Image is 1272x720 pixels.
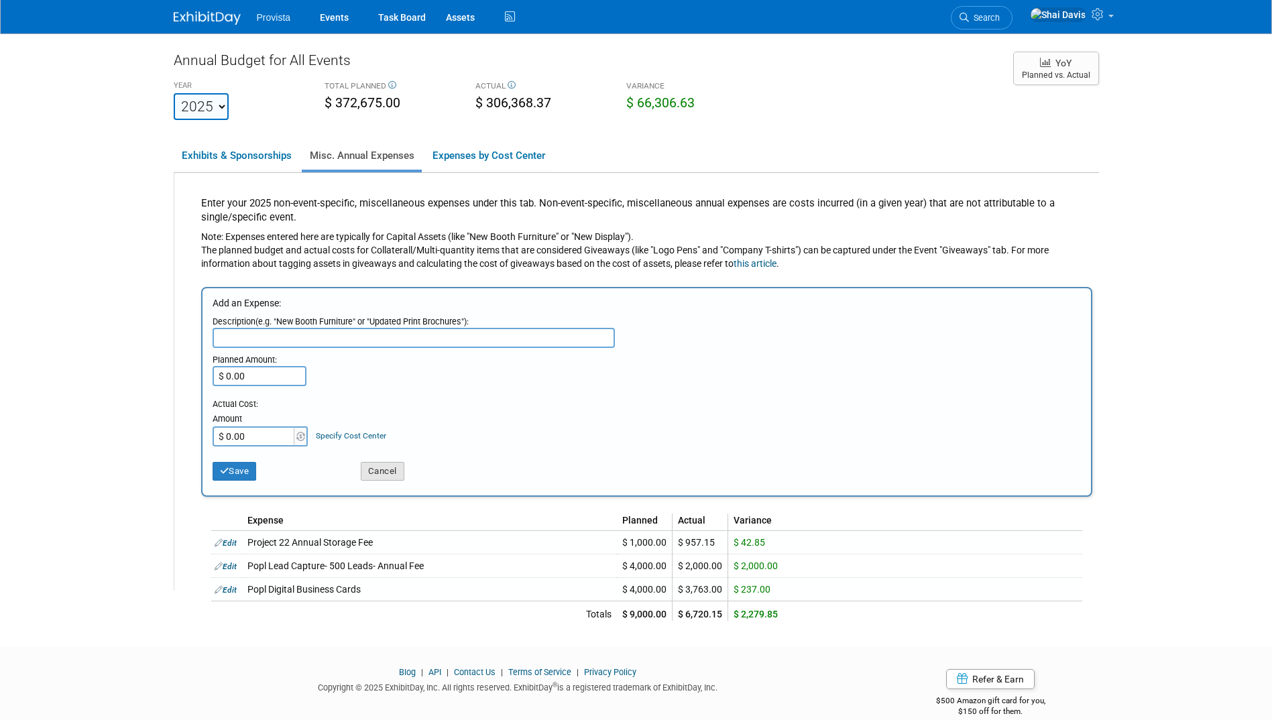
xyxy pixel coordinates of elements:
[213,413,310,426] div: Amount
[734,560,778,571] span: $ 2,000.00
[201,196,1092,225] div: Enter your 2025 non-event-specific, miscellaneous expenses under this tab. Non-event-specific, mi...
[302,141,422,170] a: Misc. Annual Expenses
[672,577,728,601] td: $ 3,763.00
[242,514,617,531] td: Expense
[498,667,506,677] span: |
[1030,7,1086,22] img: Shai Davis
[734,609,778,619] span: $ 2,279.85
[617,514,673,531] td: Planned
[734,537,765,548] span: $ 42.85
[242,601,617,621] td: Totals
[584,667,636,677] a: Privacy Policy
[174,11,241,25] img: ExhibitDay
[672,514,728,531] td: Actual
[213,386,1083,410] div: Actual Cost:
[213,462,257,481] button: Save
[882,706,1099,717] div: $150 off for them.
[617,554,673,577] td: $ 4,000.00
[174,141,299,170] a: Exhibits & Sponsorships
[728,514,1082,531] td: Variance
[475,80,606,94] div: ACTUAL
[617,577,673,601] td: $ 4,000.00
[734,258,776,269] a: this article
[617,530,673,554] td: $ 1,000.00
[969,13,1000,23] span: Search
[424,141,553,170] a: Expenses by Cost Center
[428,667,441,677] a: API
[508,667,571,677] a: Terms of Service
[626,95,695,111] span: $ 66,306.63
[626,80,757,94] div: VARIANCE
[882,686,1099,717] div: $500 Amazon gift card for you,
[1055,58,1072,68] span: YoY
[946,669,1035,689] a: Refer & Earn
[174,678,863,694] div: Copyright © 2025 ExhibitDay, Inc. All rights reserved. ExhibitDay is a registered trademark of Ex...
[617,601,673,621] td: $ 9,000.00
[325,80,455,94] div: TOTAL PLANNED
[672,530,728,554] td: $ 957.15
[672,601,728,621] td: $ 6,720.15
[443,667,452,677] span: |
[174,50,1000,77] div: Annual Budget for All Events
[174,80,304,93] div: YEAR
[672,554,728,577] td: $ 2,000.00
[257,12,291,23] span: Provista
[215,562,237,571] a: Edit
[418,667,426,677] span: |
[215,538,237,548] a: Edit
[734,584,770,595] span: $ 237.00
[454,667,496,677] a: Contact Us
[316,431,386,440] a: Specify Cost Center
[475,95,551,111] span: $ 306,368.37
[247,559,612,573] div: Popl Lead Capture- 500 Leads- Annual Fee
[399,667,416,677] a: Blog
[325,95,400,111] span: $ 372,675.00
[201,230,1092,270] div: Note: Expenses entered here are typically for Capital Assets (like "New Booth Furniture" or "New ...
[213,296,1083,310] div: Add an Expense:
[553,681,557,688] sup: ®
[1013,52,1099,85] button: YoY Planned vs. Actual
[573,667,582,677] span: |
[361,462,404,481] button: Cancel
[213,348,1083,366] div: Planned Amount:
[213,310,1083,328] div: Description(e.g. "New Booth Furniture" or "Updated Print Brochures"):
[951,6,1013,29] a: Search
[215,585,237,595] a: Edit
[247,536,612,549] div: Project 22 Annual Storage Fee
[247,583,612,596] div: Popl Digital Business Cards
